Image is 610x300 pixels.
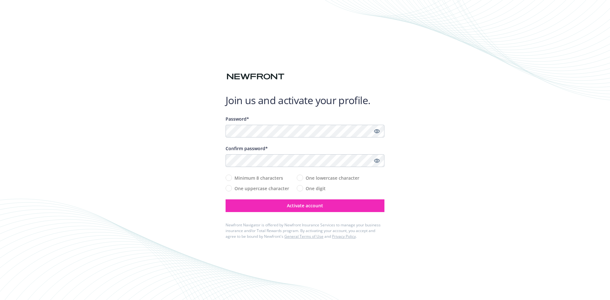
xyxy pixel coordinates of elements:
[226,125,384,137] input: Enter a unique password...
[373,157,381,164] a: Show password
[226,154,384,167] input: Confirm your unique password...
[234,185,289,192] span: One uppercase character
[234,175,283,181] span: Minimum 8 characters
[373,127,381,135] a: Show password
[284,234,323,239] a: General Terms of Use
[226,222,384,239] div: Newfront Navigator is offered by Newfront Insurance Services to manage your business insurance an...
[226,71,286,82] img: Newfront logo
[226,145,268,151] span: Confirm password*
[287,203,323,209] span: Activate account
[226,94,384,107] h1: Join us and activate your profile.
[306,185,326,192] span: One digit
[306,175,359,181] span: One lowercase character
[226,116,249,122] span: Password*
[332,234,356,239] a: Privacy Policy
[226,199,384,212] button: Activate account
